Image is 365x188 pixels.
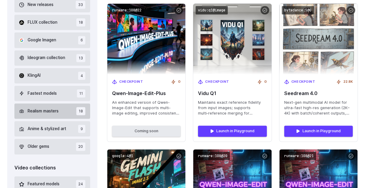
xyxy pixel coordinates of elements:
button: Realism masters 18 [14,103,90,119]
span: 18 [76,18,85,26]
span: 13 [76,54,85,62]
button: Ideogram collection 13 [14,50,90,66]
span: Google Imagen [28,37,56,43]
span: 20 [76,142,85,151]
code: runware:108@20 [196,152,230,160]
span: Checkpoint [205,79,229,85]
span: 18 [76,107,85,115]
img: Qwen-Image-Edit-Plus [107,4,185,75]
button: FLUX collection 18 [14,15,90,30]
span: Checkpoint [119,79,143,85]
span: Fastest models [28,90,57,97]
button: Anime & stylized art 9 [14,121,90,136]
span: 24 [76,180,85,188]
span: Ideogram collection [28,55,65,61]
span: An enhanced version of Qwen-Image-Edit that supports multi-image editing, improved consistency in... [112,100,181,116]
span: Older gems [28,143,49,150]
span: 6 [78,36,85,44]
button: KlingAI 4 [14,68,90,83]
span: KlingAI [28,72,41,79]
span: 0 [178,79,181,85]
a: Launch in Playground [198,126,266,136]
a: Launch in Playground [284,126,353,136]
button: Fastest models 11 [14,86,90,101]
span: 22.8K [343,79,353,85]
code: runware:108@22 [110,6,144,15]
span: 4 [78,72,85,80]
code: bytedance:5@0 [282,6,314,15]
code: google:4@1 [110,152,135,160]
button: Older gems 20 [14,139,90,154]
span: Next-gen multimodal AI model for ultra-fast high-res generation (2K–4K) with batch/coherent outpu... [284,100,353,116]
span: Anime & stylized art [28,126,66,132]
span: 33 [76,1,85,9]
span: 0 [264,79,267,85]
span: 9 [78,125,85,133]
span: Seedream 4.0 [284,91,353,96]
span: Maintains exact reference fidelity from input images; supports multi‑reference merging for charac... [198,100,266,116]
span: Checkpoint [291,79,315,85]
span: Featured models [28,181,59,187]
code: vidu:q1@image [196,6,228,15]
img: Seedream 4.0 [279,4,357,75]
span: Realism masters [28,108,59,115]
div: Video collections [14,164,90,172]
img: Vidu Q1 [193,4,271,75]
span: New releases [28,1,53,8]
button: Google Imagen 6 [14,32,90,48]
span: Vidu Q1 [198,91,266,96]
span: FLUX collection [28,19,57,26]
code: runware:108@21 [282,152,316,160]
span: Qwen-Image-Edit-Plus [112,91,181,96]
button: Coming soon [112,126,181,136]
span: 11 [77,89,85,97]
